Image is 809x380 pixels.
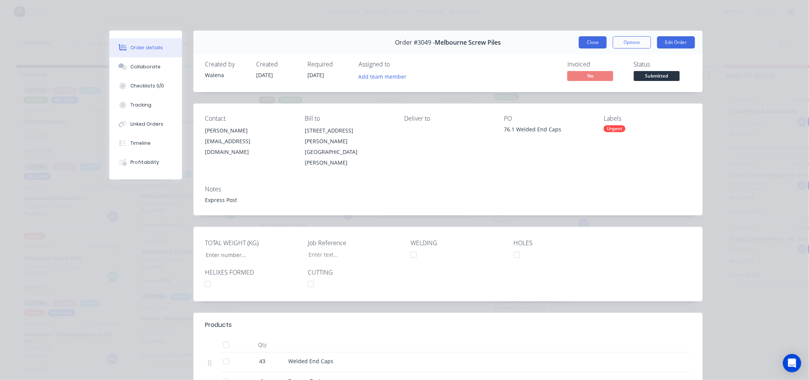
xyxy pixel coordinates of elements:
[613,36,651,49] button: Options
[354,71,411,81] button: Add team member
[307,71,324,79] span: [DATE]
[579,36,607,49] button: Close
[504,115,591,122] div: PO
[657,36,695,49] button: Edit Order
[205,320,232,330] div: Products
[109,57,182,76] button: Collaborate
[131,121,164,128] div: Linked Orders
[109,115,182,134] button: Linked Orders
[359,71,411,81] button: Add team member
[131,44,163,51] div: Order details
[131,159,159,166] div: Profitability
[435,39,501,46] span: Melbourne Screw Piles
[259,357,265,365] span: 43
[305,125,392,147] div: [STREET_ADDRESS][PERSON_NAME]
[200,249,301,260] input: Enter number...
[359,61,435,68] div: Assigned to
[634,61,691,68] div: Status
[305,115,392,122] div: Bill to
[205,125,292,157] div: [PERSON_NAME][EMAIL_ADDRESS][DOMAIN_NAME]
[109,38,182,57] button: Order details
[205,196,691,204] div: Express Post
[411,238,506,247] label: WELDING
[205,186,691,193] div: Notes
[307,61,349,68] div: Required
[514,238,609,247] label: HOLES
[567,61,625,68] div: Invoiced
[305,147,392,168] div: [GEOGRAPHIC_DATA][PERSON_NAME]
[783,354,801,372] div: Open Intercom Messenger
[634,71,680,81] span: Submitted
[205,125,292,136] div: [PERSON_NAME]
[205,268,301,277] label: HELIXES FORMED
[256,61,298,68] div: Created
[109,134,182,153] button: Timeline
[256,71,273,79] span: [DATE]
[131,102,152,108] div: Tracking
[131,140,151,147] div: Timeline
[109,153,182,172] button: Profitability
[305,125,392,168] div: [STREET_ADDRESS][PERSON_NAME][GEOGRAPHIC_DATA][PERSON_NAME]
[205,115,292,122] div: Contact
[239,337,285,353] div: Qty
[504,125,591,136] div: 76.1 Welded End Caps
[131,63,161,70] div: Collaborate
[567,71,613,81] span: No
[604,125,625,132] div: Urgent
[205,61,247,68] div: Created by
[308,268,403,277] label: CUTTING
[205,71,247,79] div: Walena
[404,115,492,122] div: Deliver to
[109,95,182,115] button: Tracking
[131,82,164,89] div: Checklists 0/0
[308,238,403,247] label: Job Reference
[634,71,680,82] button: Submitted
[604,115,691,122] div: Labels
[288,357,333,365] span: Welded End Caps
[205,238,301,247] label: TOTAL WEIGHT (KG)
[395,39,435,46] span: Order #3049 -
[109,76,182,95] button: Checklists 0/0
[205,136,292,157] div: [EMAIL_ADDRESS][DOMAIN_NAME]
